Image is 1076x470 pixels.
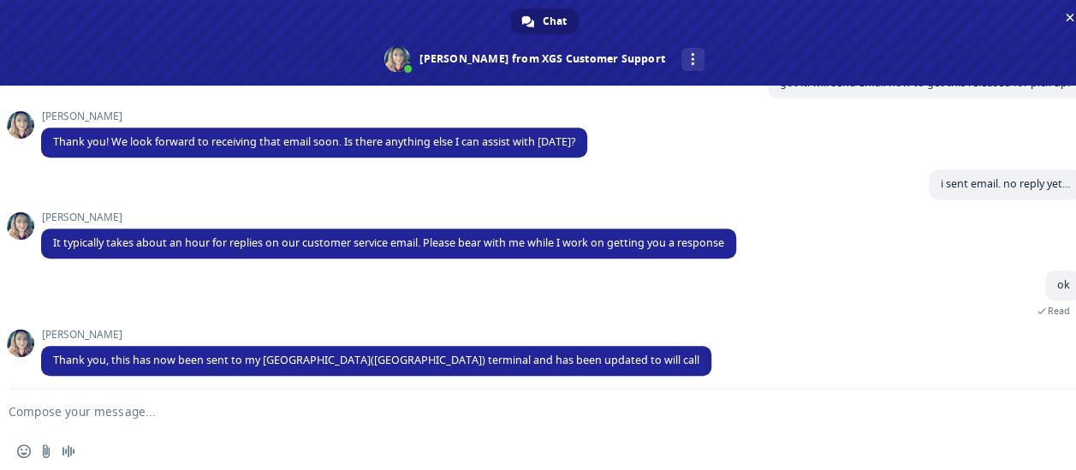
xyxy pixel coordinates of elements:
[17,444,31,458] span: Insert an emoji
[941,176,1070,191] span: i sent email. no reply yet...
[62,444,75,458] span: Audio message
[1048,305,1070,317] span: Read
[1057,277,1070,292] span: ok
[543,9,567,34] span: Chat
[511,9,579,34] div: Chat
[9,404,1025,419] textarea: Compose your message...
[41,329,711,341] span: [PERSON_NAME]
[53,134,575,149] span: Thank you! We look forward to receiving that email soon. Is there anything else I can assist with...
[39,444,53,458] span: Send a file
[41,110,587,122] span: [PERSON_NAME]
[53,235,724,250] span: It typically takes about an hour for replies on our customer service email. Please bear with me w...
[53,353,699,367] span: Thank you, this has now been sent to my [GEOGRAPHIC_DATA]([GEOGRAPHIC_DATA]) terminal and has bee...
[681,48,704,71] div: More channels
[41,211,736,223] span: [PERSON_NAME]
